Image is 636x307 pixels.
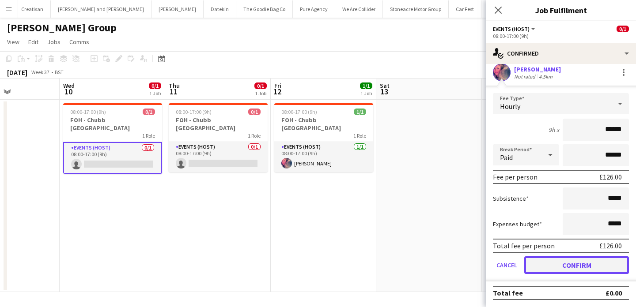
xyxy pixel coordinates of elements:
[599,241,622,250] div: £126.00
[69,38,89,46] span: Comms
[380,82,390,90] span: Sat
[204,0,236,18] button: Datekin
[255,90,266,97] div: 1 Job
[606,288,622,297] div: £0.00
[254,82,267,89] span: 0/1
[70,109,106,115] span: 08:00-17:00 (9h)
[493,288,523,297] div: Total fee
[25,36,42,48] a: Edit
[486,4,636,16] h3: Job Fulfilment
[481,0,530,18] button: Fun Pro UK LTD
[274,142,373,172] app-card-role: Events (Host)1/108:00-17:00 (9h)[PERSON_NAME]
[248,109,261,115] span: 0/1
[493,241,555,250] div: Total fee per person
[28,38,38,46] span: Edit
[51,0,151,18] button: [PERSON_NAME] and [PERSON_NAME]
[236,0,293,18] button: The Goodie Bag Co
[169,142,268,172] app-card-role: Events (Host)0/108:00-17:00 (9h)
[274,82,281,90] span: Fri
[281,109,317,115] span: 08:00-17:00 (9h)
[44,36,64,48] a: Jobs
[493,26,530,32] span: Events (Host)
[149,82,161,89] span: 0/1
[29,69,51,75] span: Week 37
[383,0,449,18] button: Stoneacre Motor Group
[7,68,27,77] div: [DATE]
[248,132,261,139] span: 1 Role
[63,103,162,174] app-job-card: 08:00-17:00 (9h)0/1FOH - Chubb [GEOGRAPHIC_DATA]1 RoleEvents (Host)0/108:00-17:00 (9h)
[360,82,372,89] span: 1/1
[486,43,636,64] div: Confirmed
[63,82,75,90] span: Wed
[176,109,212,115] span: 08:00-17:00 (9h)
[360,90,372,97] div: 1 Job
[449,0,481,18] button: Car Fest
[493,195,529,202] label: Subsistence
[353,132,366,139] span: 1 Role
[514,73,537,80] div: Not rated
[379,86,390,97] span: 13
[169,116,268,132] h3: FOH - Chubb [GEOGRAPHIC_DATA]
[493,26,537,32] button: Events (Host)
[142,132,155,139] span: 1 Role
[524,256,629,274] button: Confirm
[599,172,622,181] div: £126.00
[63,142,162,174] app-card-role: Events (Host)0/108:00-17:00 (9h)
[484,86,496,97] span: 14
[493,256,521,274] button: Cancel
[500,153,513,162] span: Paid
[617,26,629,32] span: 0/1
[169,103,268,172] app-job-card: 08:00-17:00 (9h)0/1FOH - Chubb [GEOGRAPHIC_DATA]1 RoleEvents (Host)0/108:00-17:00 (9h)
[151,0,204,18] button: [PERSON_NAME]
[63,116,162,132] h3: FOH - Chubb [GEOGRAPHIC_DATA]
[4,36,23,48] a: View
[274,116,373,132] h3: FOH - Chubb [GEOGRAPHIC_DATA]
[354,109,366,115] span: 1/1
[169,82,180,90] span: Thu
[7,21,117,34] h1: [PERSON_NAME] Group
[143,109,155,115] span: 0/1
[55,69,64,75] div: BST
[500,102,520,111] span: Hourly
[167,86,180,97] span: 11
[514,65,561,73] div: [PERSON_NAME]
[485,82,496,90] span: Sun
[335,0,383,18] button: We Are Collider
[7,38,19,46] span: View
[149,90,161,97] div: 1 Job
[14,0,51,18] button: Creatisan
[66,36,93,48] a: Comms
[273,86,281,97] span: 12
[493,33,629,39] div: 08:00-17:00 (9h)
[493,220,542,228] label: Expenses budget
[293,0,335,18] button: Pure Agency
[47,38,61,46] span: Jobs
[493,172,538,181] div: Fee per person
[62,86,75,97] span: 10
[537,73,554,80] div: 4.5km
[274,103,373,172] app-job-card: 08:00-17:00 (9h)1/1FOH - Chubb [GEOGRAPHIC_DATA]1 RoleEvents (Host)1/108:00-17:00 (9h)[PERSON_NAME]
[549,126,559,134] div: 9h x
